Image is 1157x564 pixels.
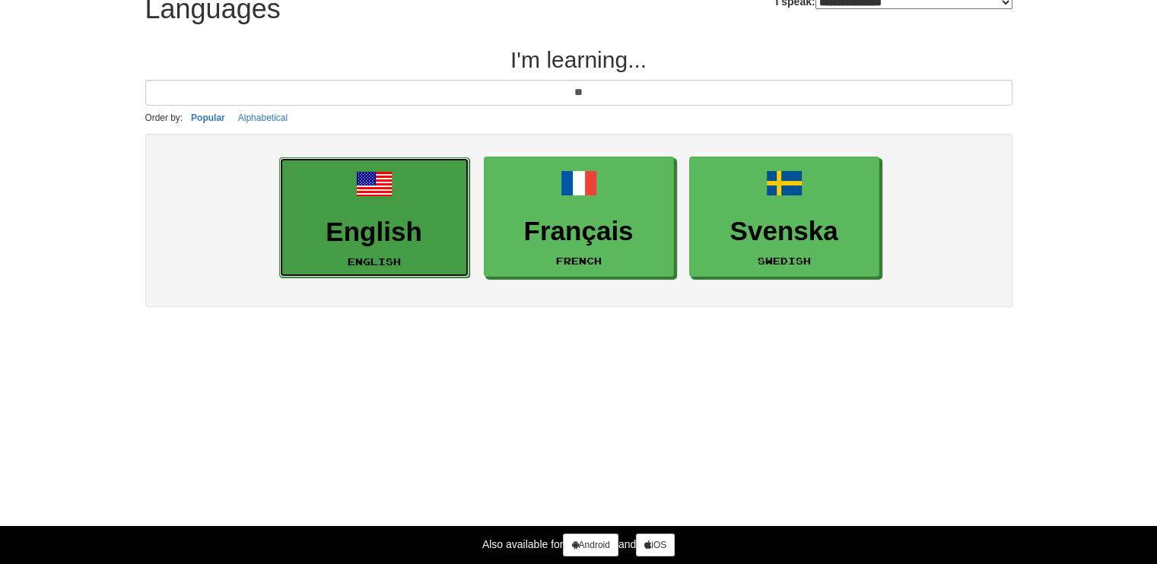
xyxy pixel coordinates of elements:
[145,47,1012,72] h2: I'm learning...
[348,256,401,267] small: English
[556,255,602,266] small: French
[186,109,230,126] button: Popular
[234,109,292,126] button: Alphabetical
[563,534,618,556] a: Android
[484,157,674,277] a: FrançaisFrench
[636,534,675,556] a: iOS
[279,157,469,278] a: EnglishEnglish
[145,112,183,123] small: Order by:
[288,217,461,247] h3: English
[689,157,879,277] a: SvenskaSwedish
[758,255,811,266] small: Swedish
[492,217,666,246] h3: Français
[698,217,871,246] h3: Svenska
